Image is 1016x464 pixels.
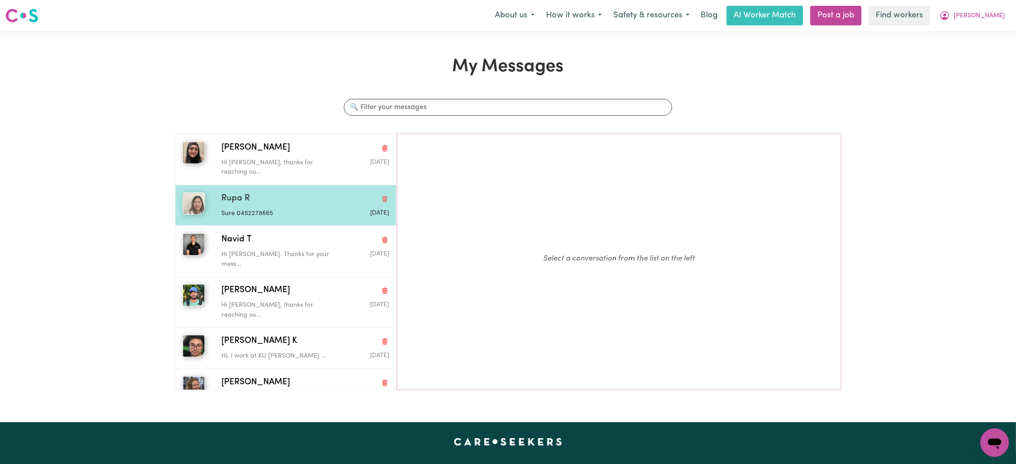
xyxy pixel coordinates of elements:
a: AI Worker Match [726,6,803,25]
span: Message sent on September 0, 2025 [370,159,389,165]
em: Select a conversation from the list on the left [543,255,695,262]
span: [PERSON_NAME] [221,376,290,389]
span: [PERSON_NAME] [221,284,290,297]
img: Lyn A [183,142,205,164]
img: Careseekers logo [5,8,38,24]
button: Delete conversation [381,285,389,297]
h1: My Messages [175,56,841,77]
button: Delete conversation [381,336,389,347]
p: Hi [PERSON_NAME]. Thanks for your mess... [221,250,333,269]
p: Sure 0452278665 [221,209,333,219]
img: Max K [183,284,205,306]
input: 🔍 Filter your messages [344,99,672,116]
a: Find workers [869,6,930,25]
span: [PERSON_NAME] K [221,335,297,348]
span: Rupa R [221,192,250,205]
button: Delete conversation [381,377,389,388]
img: Navid T [183,233,205,256]
button: Max K[PERSON_NAME]Delete conversationHi [PERSON_NAME], thanks for reaching ou...Message sent on S... [175,277,396,327]
img: Lucy W [183,376,205,399]
span: Navid T [221,233,252,246]
button: Delete conversation [381,193,389,204]
button: Delete conversation [381,234,389,246]
span: Message sent on September 4, 2025 [370,302,389,308]
a: Careseekers logo [5,5,38,26]
span: [PERSON_NAME] [221,142,290,155]
span: Message sent on August 5, 2025 [370,353,389,358]
button: Biplov K[PERSON_NAME] KDelete conversationHi, I work at KU [PERSON_NAME] ...Message sent on Augus... [175,327,396,368]
button: My Account [934,6,1011,25]
p: Hi, I work at KU [PERSON_NAME] ... [221,351,333,361]
a: Post a job [810,6,861,25]
span: Message sent on September 4, 2025 [370,251,389,257]
button: Lucy W[PERSON_NAME]Delete conversationFab. It's 0420707416. Look for...Message sent on August 5, ... [175,369,396,410]
button: How it works [540,6,608,25]
button: Delete conversation [381,142,389,154]
img: Biplov K [183,335,205,357]
button: About us [489,6,540,25]
a: Blog [695,6,723,25]
p: Hi [PERSON_NAME], thanks for reaching ou... [221,301,333,320]
span: [PERSON_NAME] [954,11,1005,21]
button: Lyn A[PERSON_NAME]Delete conversationHi [PERSON_NAME], thanks for reaching ou...Message sent on S... [175,134,396,185]
a: Careseekers home page [454,438,562,445]
p: Hi [PERSON_NAME], thanks for reaching ou... [221,158,333,177]
button: Rupa RRupa RDelete conversationSure 0452278665Message sent on September 5, 2025 [175,185,396,226]
button: Safety & resources [608,6,695,25]
iframe: Button to launch messaging window, conversation in progress [980,428,1009,457]
span: Message sent on September 5, 2025 [370,210,389,216]
button: Navid TNavid TDelete conversationHi [PERSON_NAME]. Thanks for your mess...Message sent on Septemb... [175,226,396,277]
img: Rupa R [183,192,205,215]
